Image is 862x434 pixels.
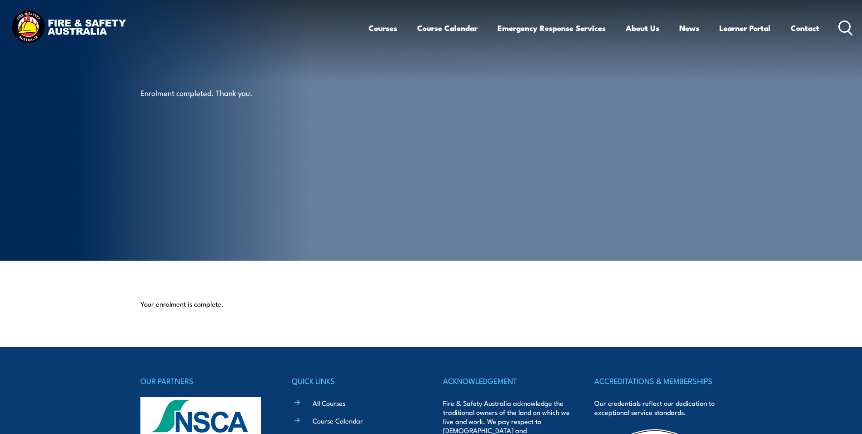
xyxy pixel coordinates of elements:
p: Our credentials reflect our dedication to exceptional service standards. [594,399,722,417]
p: Enrolment completed. Thank you. [140,87,306,98]
a: Course Calendar [417,16,478,40]
p: Your enrolment is complete. [140,299,722,308]
a: About Us [626,16,659,40]
a: All Courses [313,398,345,408]
h4: ACCREDITATIONS & MEMBERSHIPS [594,374,722,387]
a: Course Calendar [313,416,363,425]
a: Emergency Response Services [498,16,606,40]
a: Contact [791,16,819,40]
h4: ACKNOWLEDGEMENT [443,374,570,387]
a: Courses [369,16,397,40]
a: Learner Portal [719,16,771,40]
h4: OUR PARTNERS [140,374,268,387]
a: News [679,16,699,40]
h4: QUICK LINKS [292,374,419,387]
